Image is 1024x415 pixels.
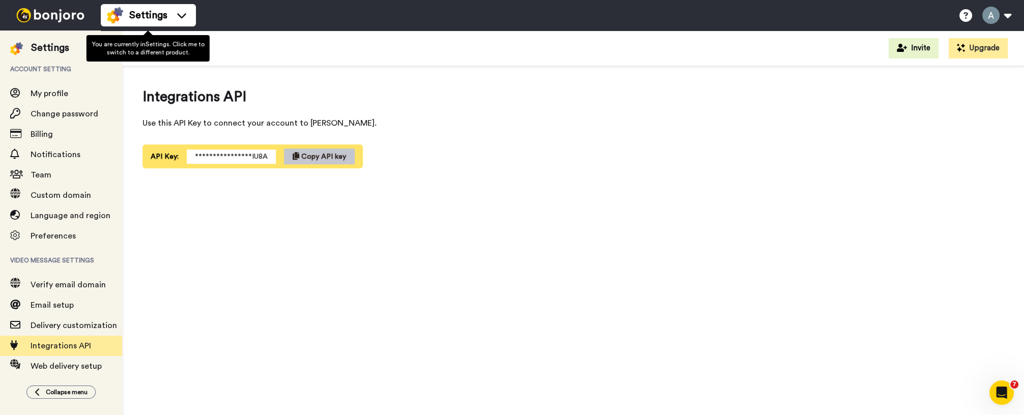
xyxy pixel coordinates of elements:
span: 7 [1010,380,1018,389]
span: Use this API Key to connect your account to [PERSON_NAME]. [143,117,702,129]
button: Invite [889,38,938,58]
span: Web delivery setup [31,362,102,370]
span: Verify email domain [31,281,106,289]
span: Preferences [31,232,76,240]
span: Team [31,171,51,179]
span: Settings [129,8,167,22]
div: Settings [31,41,69,55]
span: Integrations API [31,342,91,350]
img: bj-logo-header-white.svg [12,8,89,22]
span: Copy API key [301,153,346,160]
span: Language and region [31,212,110,220]
button: Collapse menu [26,386,96,399]
span: Notifications [31,151,80,159]
img: settings-colored.svg [10,42,23,55]
img: settings-colored.svg [107,7,123,23]
span: Change password [31,110,98,118]
button: Copy API key [284,149,355,164]
span: API Key: [151,152,179,162]
span: Delivery customization [31,321,117,330]
span: Integrations API [143,86,702,107]
span: Collapse menu [46,388,88,396]
iframe: Intercom live chat [989,380,1014,405]
span: Custom domain [31,191,91,199]
span: My profile [31,90,68,98]
span: You are currently in Settings . Click me to switch to a different product. [92,41,204,55]
span: Billing [31,130,53,138]
span: Email setup [31,301,74,309]
button: Upgrade [949,38,1008,58]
